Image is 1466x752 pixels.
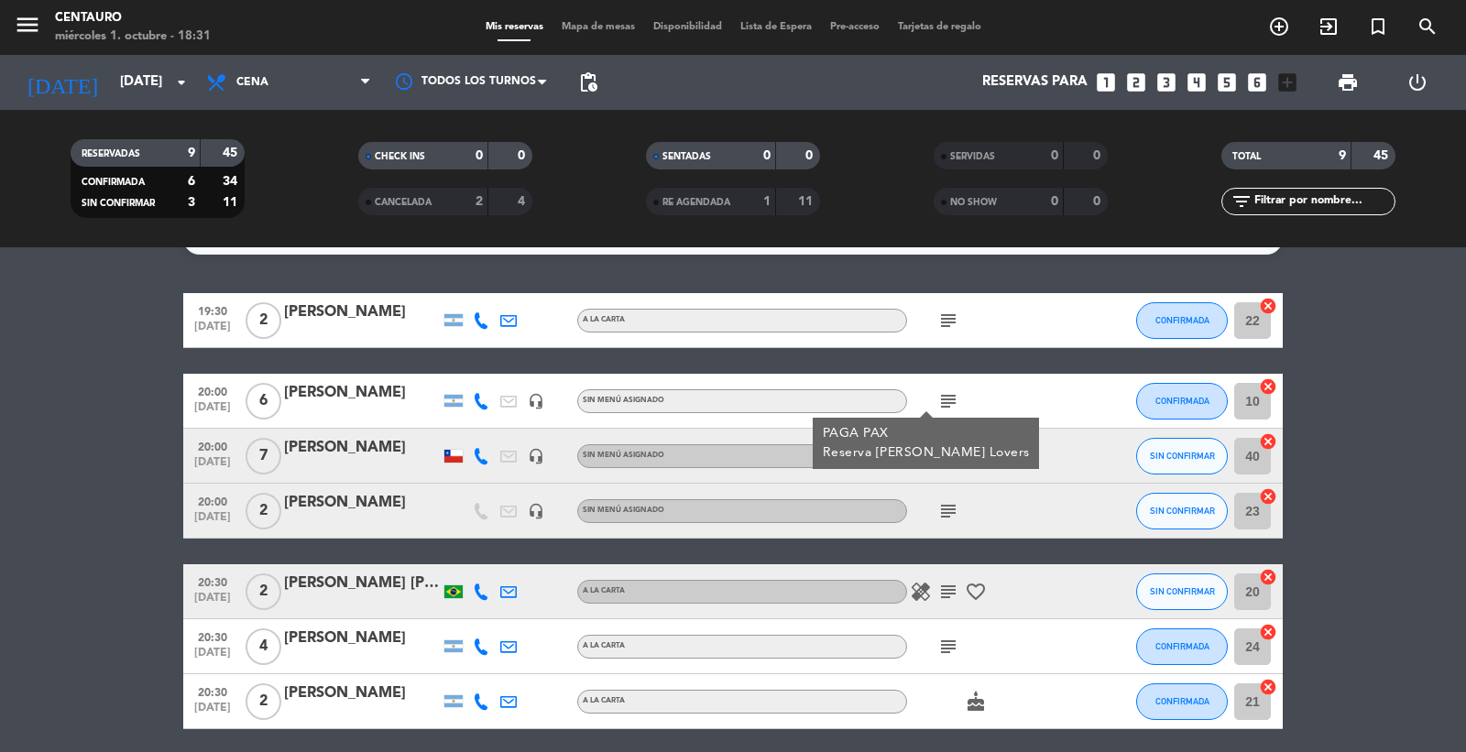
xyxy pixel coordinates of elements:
strong: 2 [476,195,483,208]
span: [DATE] [190,511,235,532]
span: 2 [246,573,281,610]
strong: 0 [763,149,771,162]
div: [PERSON_NAME] [PERSON_NAME] [284,572,440,595]
strong: 0 [805,149,816,162]
span: SIN CONFIRMAR [82,199,155,208]
i: subject [937,636,959,658]
span: SERVIDAS [950,152,995,161]
span: [DATE] [190,702,235,723]
div: Centauro [55,9,211,27]
span: TOTAL [1232,152,1261,161]
span: Cena [236,76,268,89]
span: 7 [246,438,281,474]
strong: 3 [188,196,195,209]
span: [DATE] [190,401,235,422]
i: subject [937,310,959,332]
span: RE AGENDADA [662,198,730,207]
strong: 0 [1051,149,1058,162]
i: turned_in_not [1367,16,1389,38]
i: looks_6 [1245,71,1269,94]
div: [PERSON_NAME] [284,381,440,405]
span: RESERVADAS [82,149,140,158]
span: 6 [246,383,281,420]
button: CONFIRMADA [1136,383,1228,420]
strong: 0 [518,149,529,162]
span: pending_actions [577,71,599,93]
i: looks_4 [1185,71,1209,94]
div: [PERSON_NAME] [284,681,440,705]
span: 20:30 [190,626,235,647]
span: 20:00 [190,380,235,401]
strong: 9 [1339,149,1346,162]
span: CONFIRMADA [1155,696,1209,706]
i: filter_list [1231,191,1253,213]
i: cancel [1259,623,1277,641]
i: looks_two [1124,71,1148,94]
button: CONFIRMADA [1136,302,1228,339]
i: subject [937,581,959,603]
span: 20:00 [190,490,235,511]
span: Mapa de mesas [552,22,644,32]
i: cancel [1259,487,1277,506]
span: 20:30 [190,571,235,592]
strong: 1 [763,195,771,208]
i: cancel [1259,297,1277,315]
span: 4 [246,628,281,665]
i: headset_mic [528,503,544,519]
div: [PERSON_NAME] [284,300,440,324]
span: Pre-acceso [821,22,889,32]
span: Sin menú asignado [583,397,664,404]
strong: 11 [798,195,816,208]
i: arrow_drop_down [170,71,192,93]
i: add_circle_outline [1268,16,1290,38]
span: [DATE] [190,647,235,668]
span: NO SHOW [950,198,997,207]
span: [DATE] [190,456,235,477]
i: looks_5 [1215,71,1239,94]
span: Reservas para [982,74,1088,91]
span: SENTADAS [662,152,711,161]
strong: 34 [223,175,241,188]
span: [DATE] [190,592,235,613]
span: A LA CARTA [583,697,625,704]
button: SIN CONFIRMAR [1136,573,1228,610]
button: menu [14,11,41,45]
span: CONFIRMADA [1155,641,1209,651]
span: CONFIRMADA [1155,315,1209,325]
span: Disponibilidad [644,22,731,32]
strong: 0 [1093,195,1104,208]
div: LOG OUT [1383,55,1452,110]
span: Tarjetas de regalo [889,22,990,32]
span: SIN CONFIRMAR [1150,451,1215,461]
span: CHECK INS [375,152,425,161]
i: add_box [1275,71,1299,94]
span: CONFIRMADA [1155,396,1209,406]
span: print [1337,71,1359,93]
span: Sin menú asignado [583,452,664,459]
span: 2 [246,302,281,339]
span: 2 [246,683,281,720]
i: healing [910,581,932,603]
strong: 6 [188,175,195,188]
button: CONFIRMADA [1136,683,1228,720]
span: SIN CONFIRMAR [1150,506,1215,516]
span: Lista de Espera [731,22,821,32]
div: PAGA PAX Reserva [PERSON_NAME] Lovers [823,424,1030,463]
div: [PERSON_NAME] [284,436,440,460]
strong: 0 [476,149,483,162]
button: SIN CONFIRMAR [1136,438,1228,474]
span: 20:30 [190,681,235,702]
i: menu [14,11,41,38]
span: 2 [246,493,281,529]
i: cancel [1259,432,1277,451]
strong: 45 [1373,149,1392,162]
span: Mis reservas [476,22,552,32]
div: [PERSON_NAME] [284,491,440,515]
div: miércoles 1. octubre - 18:31 [55,27,211,46]
i: favorite_border [965,581,987,603]
span: 19:30 [190,300,235,321]
span: A LA CARTA [583,587,625,594]
i: subject [937,500,959,522]
i: search [1417,16,1439,38]
i: subject [937,390,959,412]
